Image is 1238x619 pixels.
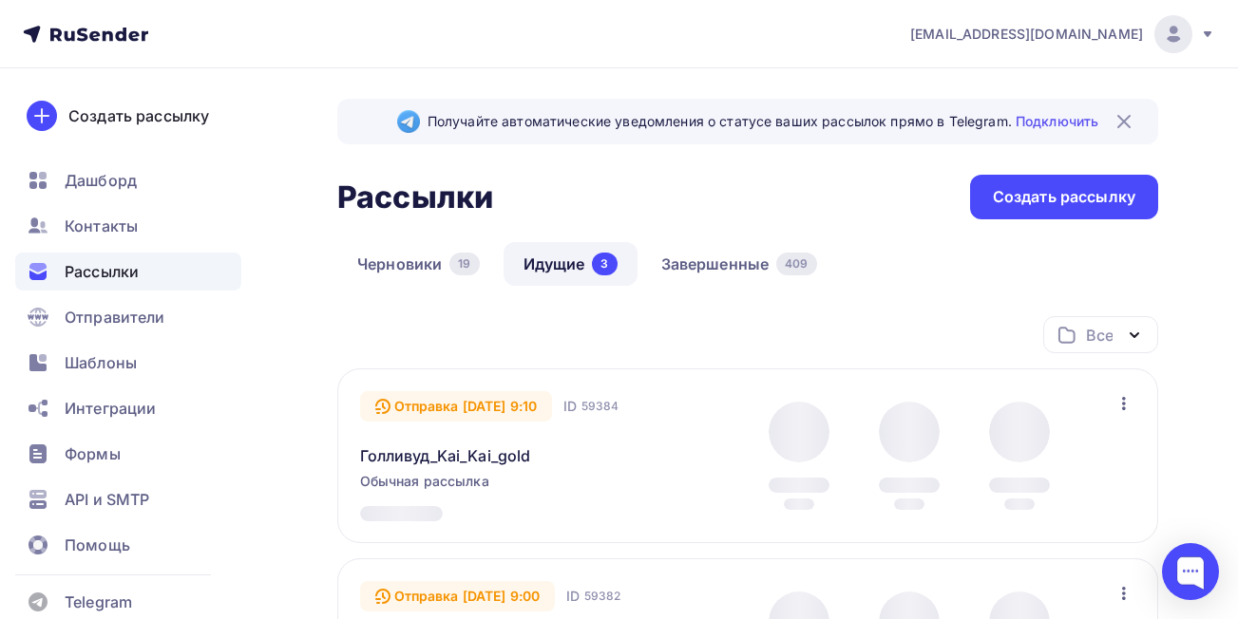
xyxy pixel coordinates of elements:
span: ID [563,397,577,416]
button: Все [1043,316,1158,353]
div: 409 [776,253,816,275]
a: Черновики19 [337,242,500,286]
span: API и SMTP [65,488,149,511]
span: [EMAIL_ADDRESS][DOMAIN_NAME] [910,25,1143,44]
div: Все [1086,324,1113,347]
div: 3 [592,253,617,275]
div: Отправка [DATE] 9:10 [360,391,553,422]
span: Отправители [65,306,165,328]
div: 19 [449,253,479,275]
a: Шаблоны [15,344,241,382]
span: Интеграции [65,397,156,420]
a: Идущие3 [504,242,638,286]
a: Формы [15,435,241,473]
span: Контакты [65,215,138,237]
span: Обычная рассылка [360,472,489,491]
span: Рассылки [65,260,139,283]
a: Подключить [1016,113,1098,129]
div: Создать рассылку [68,104,209,127]
span: 59382 [584,587,621,606]
img: Telegram [397,110,420,133]
div: Отправка [DATE] 9:00 [360,581,556,611]
a: Контакты [15,207,241,245]
span: Помощь [65,534,130,556]
a: Завершенные409 [641,242,837,286]
a: Отправители [15,298,241,336]
a: Дашборд [15,161,241,199]
a: Рассылки [15,253,241,291]
span: Шаблоны [65,351,137,374]
span: Telegram [65,591,132,613]
h2: Рассылки [337,178,493,216]
span: ID [566,587,580,606]
a: Голливуд_Kai_Kai_gold [360,444,531,467]
span: Получайте автоматические уведомления о статусе ваших рассылок прямо в Telegram. [428,112,1098,131]
div: Создать рассылку [993,186,1135,208]
a: [EMAIL_ADDRESS][DOMAIN_NAME] [910,15,1215,53]
span: Формы [65,442,121,465]
span: Дашборд [65,169,137,192]
span: 59384 [581,397,619,416]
